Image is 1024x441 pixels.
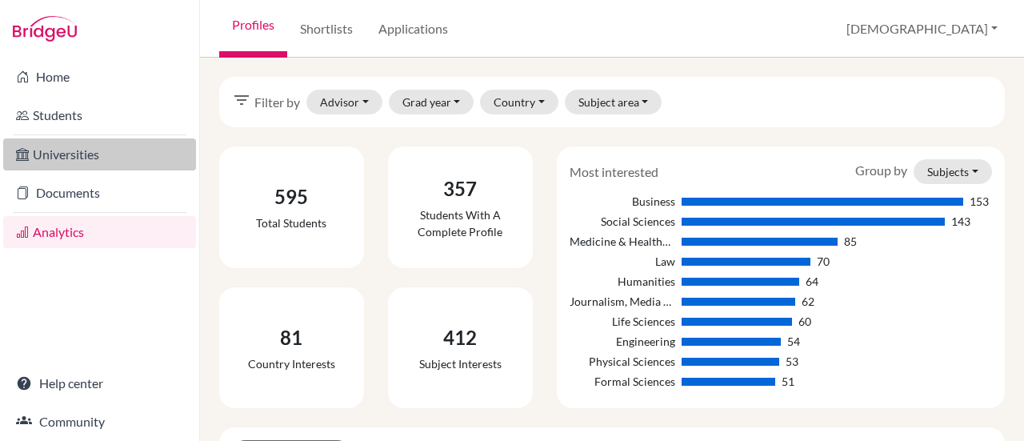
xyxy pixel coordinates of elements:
button: Country [480,90,558,114]
a: Community [3,406,196,438]
button: [DEMOGRAPHIC_DATA] [839,14,1005,44]
div: Subject interests [419,355,502,372]
div: Business [570,193,675,210]
div: Law [570,253,675,270]
div: 85 [844,233,857,250]
button: Advisor [306,90,382,114]
div: 595 [256,182,326,211]
div: Country interests [248,355,335,372]
a: Universities [3,138,196,170]
i: filter_list [232,90,251,110]
div: 81 [248,323,335,352]
a: Home [3,61,196,93]
div: Journalism, Media Studies & Communication [570,293,675,310]
div: 412 [419,323,502,352]
div: 357 [401,174,520,203]
a: Documents [3,177,196,209]
button: Subjects [914,159,992,184]
div: 62 [802,293,814,310]
div: 51 [782,373,794,390]
span: Filter by [254,93,300,112]
img: Bridge-U [13,16,77,42]
a: Help center [3,367,196,399]
div: Social Sciences [570,213,675,230]
div: 54 [787,333,800,350]
button: Grad year [389,90,474,114]
div: 64 [806,273,818,290]
a: Analytics [3,216,196,248]
div: Life Sciences [570,313,675,330]
div: Engineering [570,333,675,350]
div: Physical Sciences [570,353,675,370]
div: Total students [256,214,326,231]
div: 60 [798,313,811,330]
div: 70 [817,253,830,270]
div: Formal Sciences [570,373,675,390]
div: Medicine & Healthcare [570,233,675,250]
div: Students with a complete profile [401,206,520,240]
button: Subject area [565,90,662,114]
div: Group by [843,159,1004,184]
div: Humanities [570,273,675,290]
div: 143 [951,213,970,230]
div: 53 [786,353,798,370]
div: 153 [970,193,989,210]
div: Most interested [558,162,670,182]
a: Students [3,99,196,131]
